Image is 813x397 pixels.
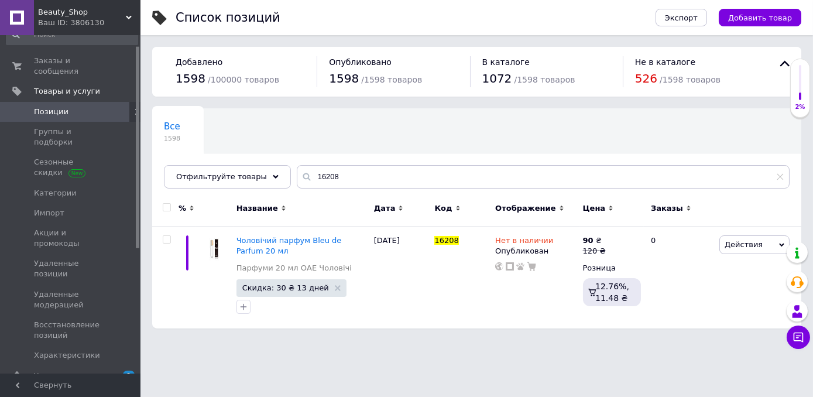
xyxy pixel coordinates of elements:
span: / 1598 товаров [361,75,422,84]
button: Добавить товар [719,9,801,26]
span: 1598 [164,134,180,143]
span: Акции и промокоды [34,228,108,249]
span: 16208 [434,236,458,245]
b: 90 [583,236,594,245]
span: Отфильтруйте товары [176,172,267,181]
span: 1072 [482,71,512,85]
input: Поиск по названию позиции, артикулу и поисковым запросам [297,165,790,189]
div: 120 ₴ [583,246,606,256]
span: Удаленные модерацией [34,289,108,310]
span: / 100000 товаров [208,75,279,84]
span: 1598 [176,71,205,85]
span: Товары и услуги [34,86,100,97]
button: Экспорт [656,9,707,26]
div: [DATE] [371,227,432,328]
div: Ваш ID: 3806130 [38,18,140,28]
span: 1598 [329,71,359,85]
span: Не в каталоге [635,57,696,67]
div: Розница [583,263,641,273]
span: Экспорт [665,13,698,22]
span: Восстановление позиций [34,320,108,341]
span: Категории [34,188,77,198]
span: 12.76%, 11.48 ₴ [595,282,629,303]
div: ₴ [583,235,606,246]
div: Опубликован [495,246,577,256]
div: 2% [791,103,809,111]
span: Добавить товар [728,13,792,22]
span: В каталоге [482,57,530,67]
span: Заказы [651,203,683,214]
a: Чоловічий парфум Bleu de Parfum 20 мл [236,236,342,255]
span: Группы и подборки [34,126,108,148]
span: Характеристики [34,350,100,361]
span: Уведомления [34,371,87,381]
span: Цена [583,203,606,214]
img: Чоловічий парфум Bleu de Parfum 20 мл [199,235,231,262]
a: Парфуми 20 мл ОАЕ Чоловічі [236,263,352,273]
span: Импорт [34,208,64,218]
span: Beauty_Shop [38,7,126,18]
button: Чат с покупателем [787,326,810,349]
span: % [179,203,186,214]
span: 526 [635,71,657,85]
span: Отображение [495,203,555,214]
div: Список позиций [176,12,280,24]
span: 1 [123,371,135,381]
span: / 1598 товаров [514,75,575,84]
span: Нет в наличии [495,236,553,248]
span: Добавлено [176,57,222,67]
span: Скидка: 30 ₴ 13 дней [242,284,329,292]
span: Сезонные скидки [34,157,108,178]
span: Дата [374,203,396,214]
span: Позиции [34,107,68,117]
span: Название [236,203,278,214]
span: / 1598 товаров [660,75,721,84]
span: Все [164,121,180,132]
span: Действия [725,240,763,249]
span: Заказы и сообщения [34,56,108,77]
span: Удаленные позиции [34,258,108,279]
span: Код [434,203,452,214]
span: Опубликовано [329,57,392,67]
div: 0 [644,227,716,328]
